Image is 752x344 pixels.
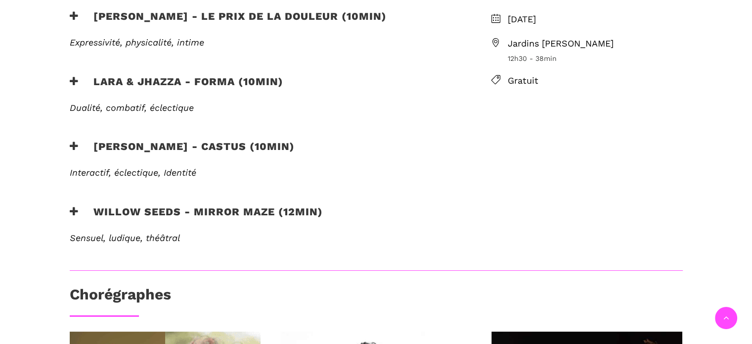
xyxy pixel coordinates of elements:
em: Expressivité, physicalité, intime [70,37,204,48]
em: Interactif, éclectique, Identité [70,167,196,178]
span: Jardins [PERSON_NAME] [508,37,683,51]
h3: [PERSON_NAME] - Castus (10min) [70,140,295,165]
span: Gratuit [508,74,683,88]
h3: Lara & Jhazza - forma (10min) [70,75,283,100]
h3: Chorégraphes [70,286,171,310]
em: Dualité, combatif, éclectique [70,102,194,113]
span: 12h30 - 38min [508,53,683,64]
em: Sensuel, ludique, théâtral [70,233,180,243]
span: [DATE] [508,12,683,27]
h3: [PERSON_NAME] - Le prix de la douleur (10min) [70,10,387,35]
h3: Willow Seeds - Mirror Maze (12min) [70,205,323,230]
